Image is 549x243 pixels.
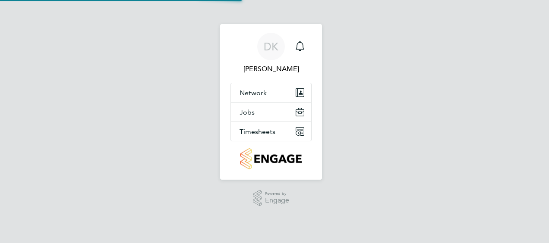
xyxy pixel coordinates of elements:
span: Engage [265,197,289,204]
span: Network [240,89,267,97]
img: countryside-properties-logo-retina.png [240,148,301,169]
a: Go to home page [230,148,312,169]
span: Powered by [265,190,289,197]
nav: Main navigation [220,24,322,180]
span: DK [264,41,278,52]
button: Timesheets [231,122,311,141]
a: Powered byEngage [253,190,290,206]
span: Dan Knowles [230,64,312,74]
button: Network [231,83,311,102]
span: Jobs [240,108,255,116]
a: DK[PERSON_NAME] [230,33,312,74]
button: Jobs [231,103,311,121]
span: Timesheets [240,128,275,136]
